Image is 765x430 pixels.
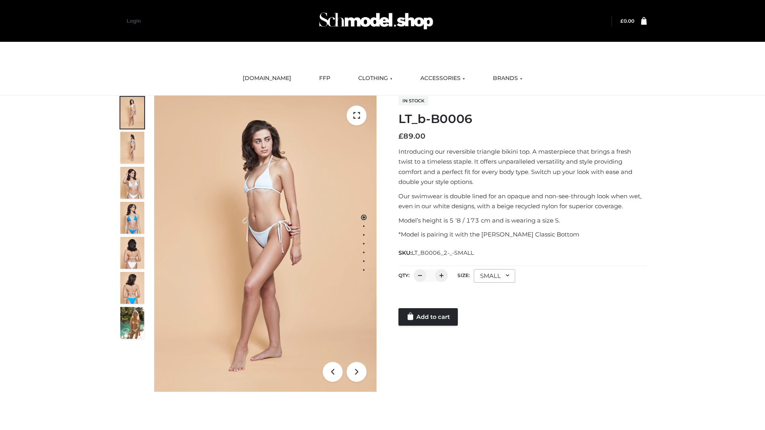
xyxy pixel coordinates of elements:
[398,308,458,326] a: Add to cart
[414,70,471,87] a: ACCESSORIES
[398,132,403,141] span: £
[120,97,144,129] img: ArielClassicBikiniTop_CloudNine_AzureSky_OW114ECO_1-scaled.jpg
[398,112,647,126] h1: LT_b-B0006
[120,237,144,269] img: ArielClassicBikiniTop_CloudNine_AzureSky_OW114ECO_7-scaled.jpg
[120,132,144,164] img: ArielClassicBikiniTop_CloudNine_AzureSky_OW114ECO_2-scaled.jpg
[120,272,144,304] img: ArielClassicBikiniTop_CloudNine_AzureSky_OW114ECO_8-scaled.jpg
[412,249,474,256] span: LT_B0006_2-_-SMALL
[352,70,398,87] a: CLOTHING
[620,18,634,24] a: £0.00
[313,70,336,87] a: FFP
[398,229,647,240] p: *Model is pairing it with the [PERSON_NAME] Classic Bottom
[398,96,428,106] span: In stock
[316,5,436,37] img: Schmodel Admin 964
[457,272,470,278] label: Size:
[120,202,144,234] img: ArielClassicBikiniTop_CloudNine_AzureSky_OW114ECO_4-scaled.jpg
[487,70,528,87] a: BRANDS
[120,167,144,199] img: ArielClassicBikiniTop_CloudNine_AzureSky_OW114ECO_3-scaled.jpg
[474,269,515,283] div: SMALL
[398,248,475,258] span: SKU:
[154,96,377,392] img: ArielClassicBikiniTop_CloudNine_AzureSky_OW114ECO_1
[127,18,141,24] a: Login
[398,147,647,187] p: Introducing our reversible triangle bikini top. A masterpiece that brings a fresh twist to a time...
[398,215,647,226] p: Model’s height is 5 ‘8 / 173 cm and is wearing a size S.
[237,70,297,87] a: [DOMAIN_NAME]
[398,191,647,211] p: Our swimwear is double lined for an opaque and non-see-through look when wet, even in our white d...
[620,18,634,24] bdi: 0.00
[620,18,624,24] span: £
[120,307,144,339] img: Arieltop_CloudNine_AzureSky2.jpg
[398,272,410,278] label: QTY:
[398,132,426,141] bdi: 89.00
